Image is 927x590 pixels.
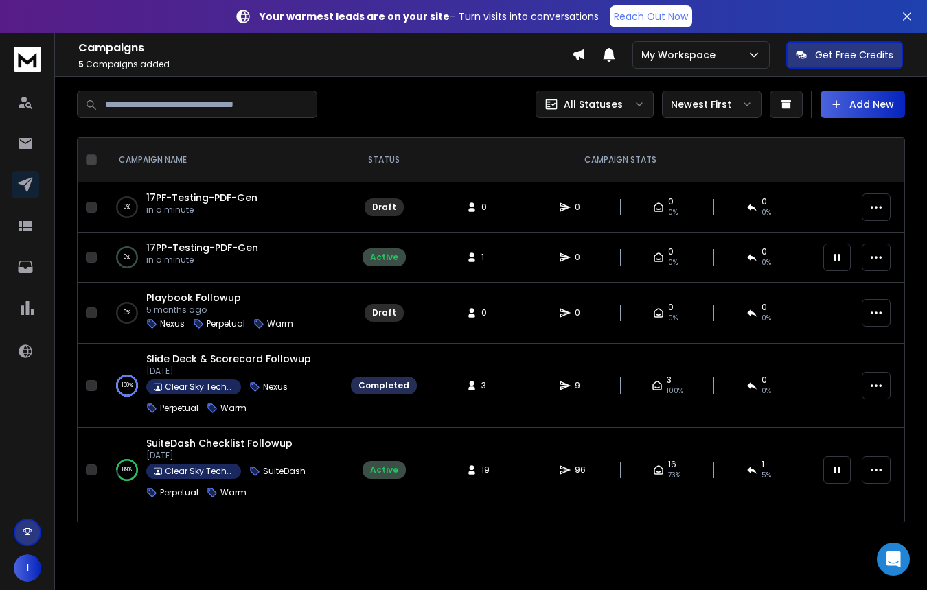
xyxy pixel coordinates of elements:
[102,182,343,233] td: 0%17PF-Testing-PDF-Genin a minute
[220,403,247,414] p: Warm
[102,283,343,344] td: 0%Playbook Followup5 months agoNexusPerpetualWarm
[668,196,674,207] span: 0
[762,375,767,386] span: 0
[762,246,767,257] span: 0
[124,306,130,320] p: 0 %
[575,464,588,475] span: 96
[815,48,893,62] p: Get Free Credits
[358,380,409,391] div: Completed
[146,305,293,316] p: 5 months ago
[667,375,672,386] span: 3
[877,543,910,576] div: Open Intercom Messenger
[668,313,678,324] span: 0%
[425,138,815,182] th: CAMPAIGN STATS
[668,302,674,313] span: 0
[610,5,692,27] a: Reach Out Now
[662,91,762,118] button: Newest First
[14,47,41,72] img: logo
[146,191,257,204] a: 17PF-Testing-PDF-Gen
[78,59,572,70] p: Campaigns added
[668,257,678,268] span: 0%
[78,40,572,56] h1: Campaigns
[762,257,771,268] span: 0%
[668,207,678,218] span: 0%
[207,318,245,329] p: Perpetual
[786,41,903,69] button: Get Free Credits
[370,464,398,475] div: Active
[762,470,771,481] span: 5 %
[668,470,680,481] span: 73 %
[575,380,588,391] span: 9
[641,48,721,62] p: My Workspace
[762,302,767,313] span: 0
[146,204,257,215] p: in a minute
[575,202,588,213] span: 0
[667,386,683,397] span: 100 %
[14,554,41,582] button: I
[372,307,396,318] div: Draft
[124,200,130,214] p: 0 %
[668,246,674,257] span: 0
[564,97,623,111] p: All Statuses
[762,207,771,218] span: 0%
[668,459,676,470] span: 16
[481,380,495,391] span: 3
[263,381,288,392] p: Nexus
[481,202,495,213] span: 0
[160,403,198,414] p: Perpetual
[220,487,247,498] p: Warm
[146,291,241,305] a: Playbook Followup
[762,196,767,207] span: 0
[575,307,588,318] span: 0
[370,252,398,263] div: Active
[481,252,495,263] span: 1
[146,255,258,265] p: in a minute
[122,463,132,477] p: 89 %
[165,466,233,477] p: Clear Sky Technologies
[102,233,343,283] td: 0%17PP-Testing-PDF-Genin a minute
[762,313,771,324] span: 0%
[146,352,311,366] a: Slide Deck & Scorecard Followup
[146,436,293,450] a: SuiteDash Checklist Followup
[267,318,293,329] p: Warm
[160,487,198,498] p: Perpetual
[102,344,343,428] td: 100%Slide Deck & Scorecard Followup[DATE]Clear Sky TechnologiesNexusPerpetualWarm
[481,464,495,475] span: 19
[481,307,495,318] span: 0
[260,10,450,23] strong: Your warmest leads are on your site
[160,318,185,329] p: Nexus
[821,91,905,118] button: Add New
[124,250,130,264] p: 0 %
[122,379,133,392] p: 100 %
[146,241,258,255] a: 17PP-Testing-PDF-Gen
[165,381,233,392] p: Clear Sky Technologies
[102,138,343,182] th: CAMPAIGN NAME
[372,202,396,213] div: Draft
[146,450,329,461] p: [DATE]
[78,58,84,70] span: 5
[762,386,771,397] span: 0 %
[762,459,764,470] span: 1
[263,466,306,477] p: SuiteDash
[260,10,599,23] p: – Turn visits into conversations
[575,252,588,263] span: 0
[102,428,343,512] td: 89%SuiteDash Checklist Followup[DATE]Clear Sky TechnologiesSuiteDashPerpetualWarm
[343,138,425,182] th: STATUS
[614,10,688,23] p: Reach Out Now
[146,366,329,377] p: [DATE]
